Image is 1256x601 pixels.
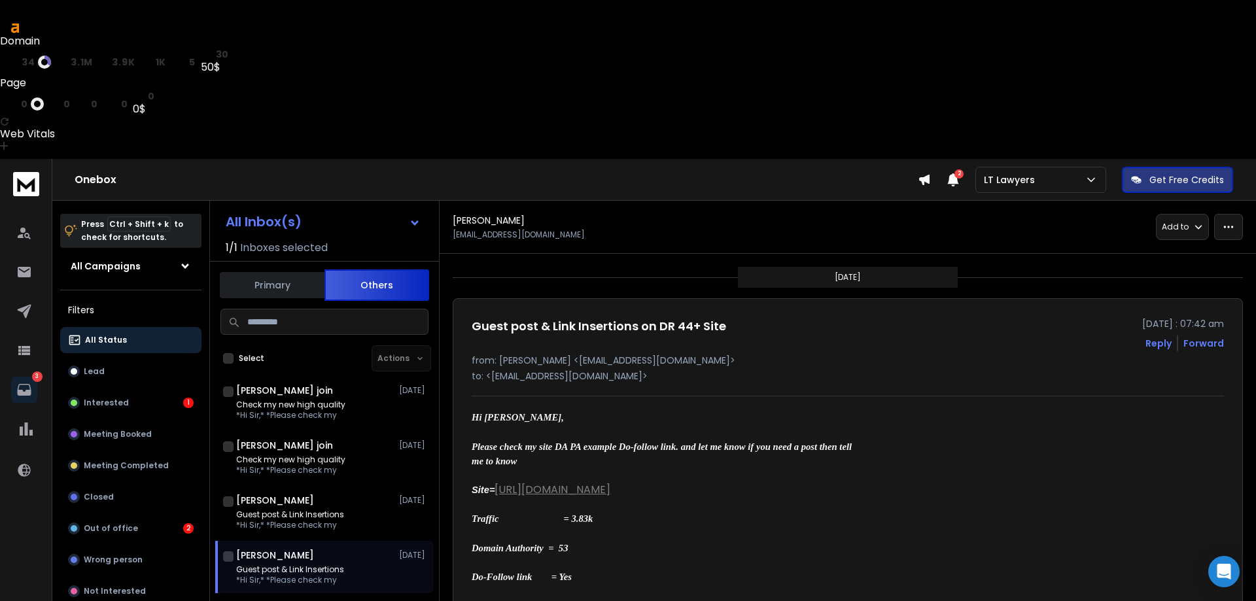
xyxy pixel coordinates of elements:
[21,99,28,109] span: 0
[98,57,109,67] span: rp
[236,520,344,530] p: *Hi Sir,* *Please check my
[107,216,171,232] span: Ctrl + Shift + k
[171,57,186,67] span: kw
[85,335,127,345] p: All Status
[984,173,1040,186] p: LT Lawyers
[171,57,196,67] a: kw5
[226,215,302,228] h1: All Inbox(s)
[60,515,201,541] button: Out of office2
[75,99,88,109] span: rd
[201,49,229,60] a: st30
[324,269,429,301] button: Others
[236,549,314,562] h1: [PERSON_NAME]
[60,421,201,447] button: Meeting Booked
[71,57,93,67] span: 3.1M
[236,455,345,465] p: Check my new high quality
[60,358,201,385] button: Lead
[60,453,201,479] button: Meeting Completed
[472,513,593,524] span: Traffic = 3.83k
[183,398,194,408] div: 1
[75,172,918,188] h1: Onebox
[236,509,344,520] p: Guest post & Link Insertions
[60,484,201,510] button: Closed
[103,99,128,109] a: kw0
[1122,167,1233,193] button: Get Free Credits
[236,564,344,575] p: Guest post & Link Insertions
[220,271,324,300] button: Primary
[236,400,345,410] p: Check my new high quality
[84,460,169,471] p: Meeting Completed
[11,377,37,403] a: 3
[133,91,145,101] span: st
[495,482,610,497] a: [URL][DOMAIN_NAME]
[84,555,143,565] p: Wrong person
[1183,337,1224,350] div: Forward
[56,57,93,67] a: ar3.1M
[472,441,854,466] b: Please check my site DA PA example Do-follow link. and let me know if you need a post then tell m...
[7,57,19,67] span: dr
[84,492,114,502] p: Closed
[71,260,141,273] h1: All Campaigns
[183,523,194,534] div: 2
[84,398,129,408] p: Interested
[121,99,128,109] span: 0
[216,49,229,60] span: 30
[453,214,525,227] h1: [PERSON_NAME]
[84,366,105,377] p: Lead
[1145,337,1172,350] button: Reply
[140,57,152,67] span: rd
[472,369,1224,383] p: to: <[EMAIL_ADDRESS][DOMAIN_NAME]>
[60,301,201,319] h3: Filters
[13,172,39,196] img: logo
[201,60,229,75] div: 50$
[189,57,196,67] span: 5
[472,354,1224,367] p: from: [PERSON_NAME] <[EMAIL_ADDRESS][DOMAIN_NAME]>
[84,523,138,534] p: Out of office
[215,209,431,235] button: All Inbox(s)
[226,240,237,256] span: 1 / 1
[98,57,135,67] a: rp3.9K
[399,550,428,560] p: [DATE]
[399,440,428,451] p: [DATE]
[133,101,154,117] div: 0$
[1208,556,1240,587] div: Open Intercom Messenger
[75,99,97,109] a: rd0
[201,49,213,60] span: st
[399,385,428,396] p: [DATE]
[236,494,314,507] h1: [PERSON_NAME]
[954,169,964,179] span: 2
[7,97,44,111] a: ur0
[7,56,51,69] a: dr34
[453,230,585,240] p: [EMAIL_ADDRESS][DOMAIN_NAME]
[156,57,166,67] span: 1K
[60,547,201,573] button: Wrong person
[32,371,43,382] p: 3
[133,91,154,101] a: st0
[60,390,201,416] button: Interested1
[472,543,568,553] b: Domain Authority = 53
[49,99,70,109] a: rp0
[7,99,18,109] span: ur
[22,57,35,67] span: 34
[91,99,98,109] span: 0
[49,99,60,109] span: rp
[236,439,333,452] h1: [PERSON_NAME] join
[236,575,344,585] p: *Hi Sir,* *Please check my
[60,253,201,279] button: All Campaigns
[81,218,183,244] p: Press to check for shortcuts.
[472,412,564,422] b: Hi [PERSON_NAME],
[60,327,201,353] button: All Status
[835,272,861,283] p: [DATE]
[63,99,71,109] span: 0
[472,485,495,495] b: Site=
[112,57,135,67] span: 3.9K
[472,317,726,335] h1: Guest post & Link Insertions on DR 44+ Site
[84,586,146,596] p: Not Interested
[148,91,155,101] span: 0
[472,572,572,582] span: Do-Follow link = Yes
[1162,222,1189,232] p: Add to
[239,353,264,364] label: Select
[399,495,428,506] p: [DATE]
[236,384,333,397] h1: [PERSON_NAME] join
[236,465,345,475] p: *Hi Sir,* *Please check my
